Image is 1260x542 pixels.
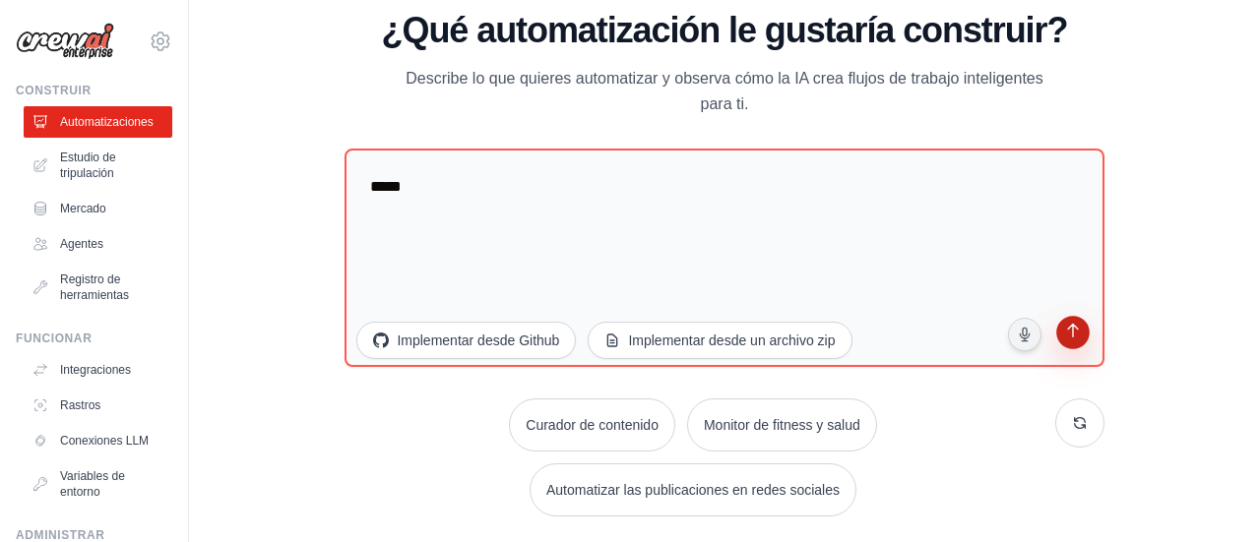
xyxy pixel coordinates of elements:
[60,469,125,499] font: Variables de entorno
[16,23,114,60] img: Logo
[24,354,172,386] a: Integraciones
[588,322,851,359] button: Implementar desde un archivo zip
[24,425,172,456] a: Conexiones LLM
[356,322,576,359] button: Implementar desde Github
[16,528,105,542] font: Administrar
[704,417,860,433] font: Monitor de fitness y salud
[687,398,877,452] button: Monitor de fitness y salud
[60,151,116,180] font: Estudio de tripulación
[16,84,92,97] font: Construir
[60,363,131,377] font: Integraciones
[60,272,129,302] font: Registro de herramientas
[60,202,106,215] font: Mercado
[509,398,675,452] button: Curador de contenido
[546,482,840,498] font: Automatizar las publicaciones en redes sociales
[60,237,103,251] font: Agentes
[397,332,559,348] font: Implementar desde Github
[24,460,172,508] a: Variables de entorno
[24,142,172,189] a: Estudio de tripulación
[24,264,172,311] a: Registro de herramientas
[24,390,172,421] a: Rastros
[406,70,1042,112] font: Describe lo que quieres automatizar y observa cómo la IA crea flujos de trabajo inteligentes para...
[530,463,856,516] button: Automatizar las publicaciones en redes sociales
[16,331,92,345] font: Funcionar
[1162,448,1260,542] iframe: Widget de chat
[526,417,659,433] font: Curador de contenido
[628,332,835,348] font: Implementar desde un archivo zip
[24,106,172,138] a: Automatizaciones
[382,10,1068,50] font: ¿Qué automatización le gustaría construir?
[60,398,100,412] font: Rastros
[24,228,172,260] a: Agentes
[60,434,149,448] font: Conexiones LLM
[24,193,172,224] a: Mercado
[60,115,154,129] font: Automatizaciones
